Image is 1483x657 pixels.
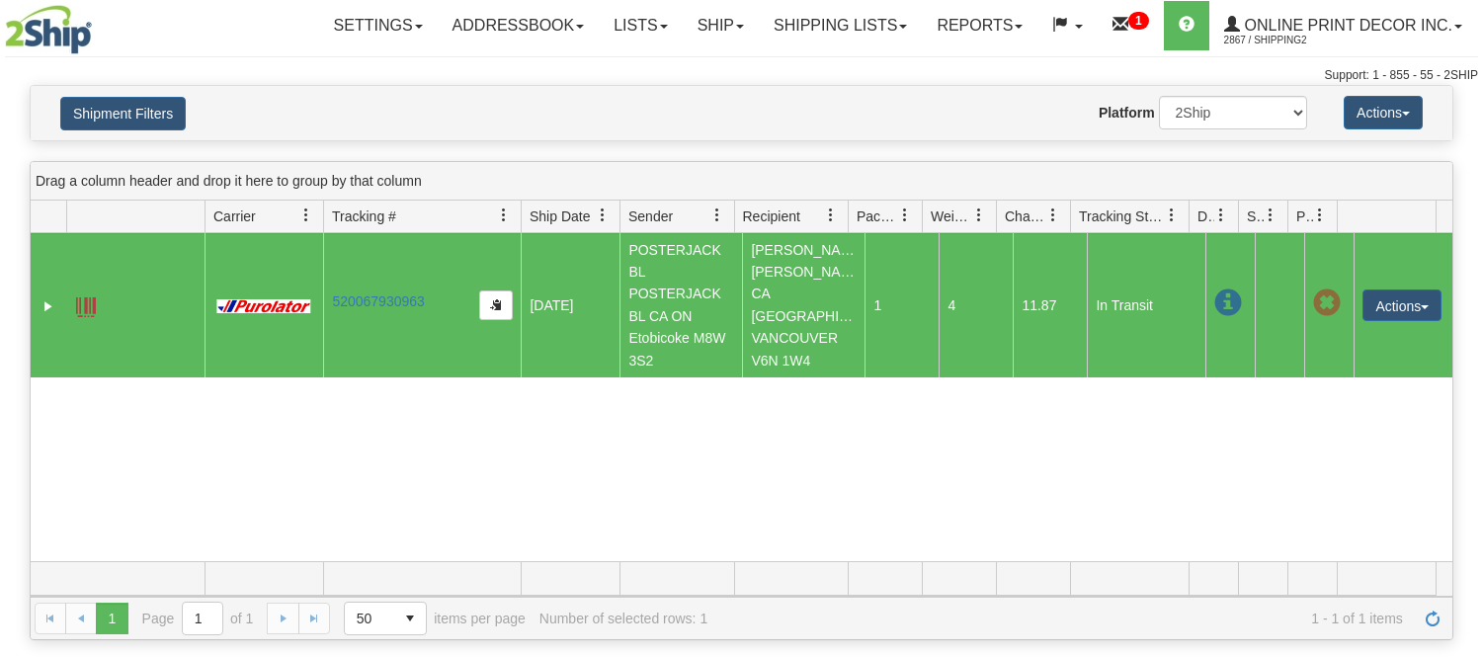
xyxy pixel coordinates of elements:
div: grid grouping header [31,162,1452,201]
a: Pickup Status filter column settings [1303,199,1337,232]
div: Number of selected rows: 1 [539,611,707,626]
span: 2867 / Shipping2 [1224,31,1372,50]
a: Tracking # filter column settings [487,199,521,232]
td: [PERSON_NAME] [PERSON_NAME] CA [GEOGRAPHIC_DATA] VANCOUVER V6N 1W4 [742,233,865,377]
a: Sender filter column settings [700,199,734,232]
span: Pickup Status [1296,206,1313,226]
span: Page sizes drop down [344,602,427,635]
span: Pickup Not Assigned [1313,289,1341,317]
button: Actions [1362,289,1442,321]
img: 11 - Purolator [213,299,314,314]
span: Tracking # [332,206,396,226]
a: Carrier filter column settings [289,199,323,232]
button: Copy to clipboard [479,290,513,320]
td: In Transit [1087,233,1205,377]
span: Shipment Issues [1247,206,1264,226]
span: Charge [1005,206,1046,226]
a: Ship [683,1,759,50]
a: 1 [1098,1,1164,50]
a: Lists [599,1,682,50]
a: Shipping lists [759,1,922,50]
label: Platform [1099,103,1155,123]
a: Settings [319,1,438,50]
a: Recipient filter column settings [814,199,848,232]
span: Carrier [213,206,256,226]
td: 11.87 [1013,233,1087,377]
a: Weight filter column settings [962,199,996,232]
span: Weight [931,206,972,226]
iframe: chat widget [1438,227,1481,429]
td: 1 [865,233,939,377]
span: Tracking Status [1079,206,1165,226]
td: 4 [939,233,1013,377]
img: logo2867.jpg [5,5,92,54]
span: Sender [628,206,673,226]
a: 520067930963 [332,293,424,309]
a: Expand [39,296,58,316]
a: Addressbook [438,1,600,50]
a: Charge filter column settings [1036,199,1070,232]
a: Reports [922,1,1037,50]
a: Tracking Status filter column settings [1155,199,1189,232]
input: Page 1 [183,603,222,634]
span: Recipient [743,206,800,226]
a: Online Print Decor Inc. 2867 / Shipping2 [1209,1,1477,50]
a: Delivery Status filter column settings [1204,199,1238,232]
span: Page of 1 [142,602,254,635]
a: Shipment Issues filter column settings [1254,199,1287,232]
span: In Transit [1214,289,1242,317]
span: 50 [357,609,382,628]
a: Ship Date filter column settings [586,199,619,232]
span: Delivery Status [1197,206,1214,226]
a: Packages filter column settings [888,199,922,232]
sup: 1 [1128,12,1149,30]
span: items per page [344,602,526,635]
td: [DATE] [521,233,619,377]
button: Actions [1344,96,1423,129]
span: Page 1 [96,603,127,634]
span: Ship Date [530,206,590,226]
button: Shipment Filters [60,97,186,130]
a: Refresh [1417,603,1448,634]
td: POSTERJACK BL POSTERJACK BL CA ON Etobicoke M8W 3S2 [619,233,742,377]
div: Support: 1 - 855 - 55 - 2SHIP [5,67,1478,84]
span: Online Print Decor Inc. [1240,17,1452,34]
span: select [394,603,426,634]
span: 1 - 1 of 1 items [721,611,1403,626]
span: Packages [857,206,898,226]
a: Label [76,288,96,320]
